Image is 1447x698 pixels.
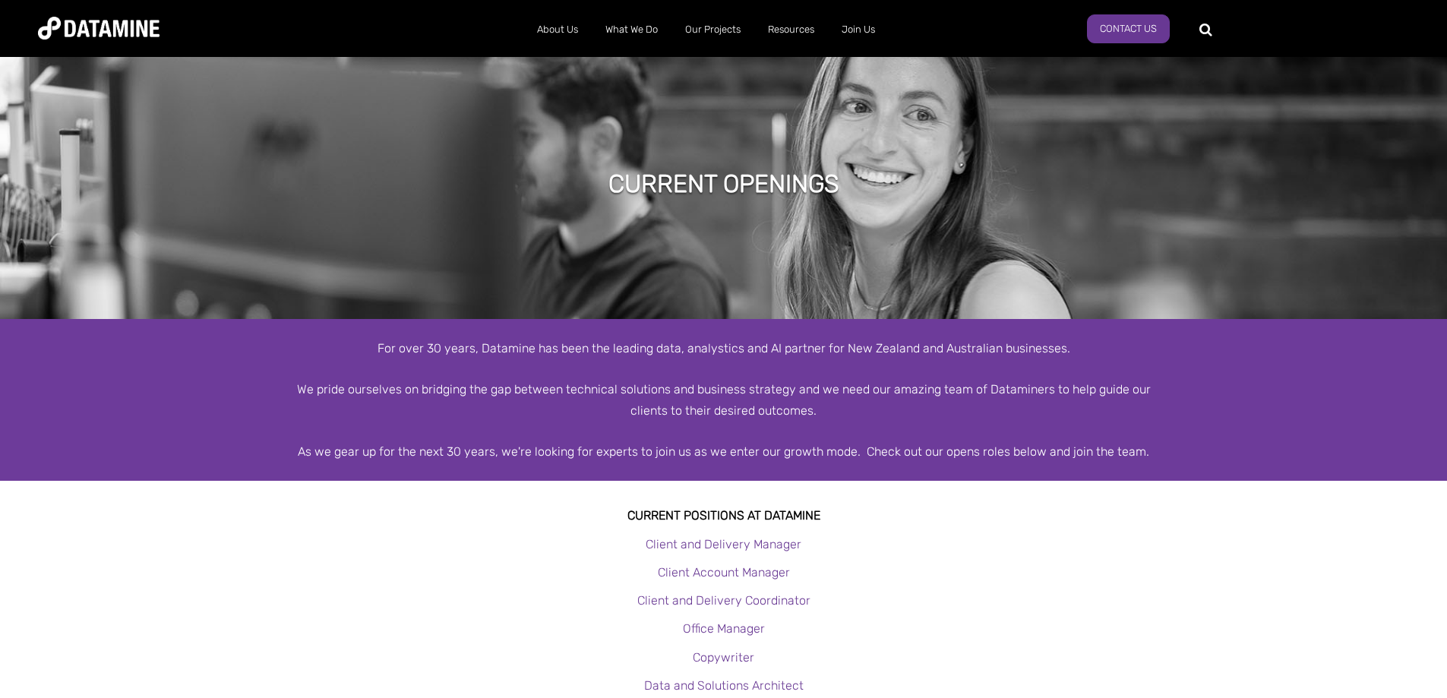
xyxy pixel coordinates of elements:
[38,17,160,39] img: Datamine
[683,621,765,636] a: Office Manager
[646,537,801,551] a: Client and Delivery Manager
[1087,14,1170,43] a: Contact Us
[523,10,592,49] a: About Us
[637,593,810,608] a: Client and Delivery Coordinator
[608,167,839,201] h1: Current Openings
[828,10,889,49] a: Join Us
[693,650,754,665] a: Copywriter
[644,678,804,693] a: Data and Solutions Architect
[291,338,1157,358] div: For over 30 years, Datamine has been the leading data, analystics and AI partner for New Zealand ...
[671,10,754,49] a: Our Projects
[592,10,671,49] a: What We Do
[627,508,820,523] strong: Current Positions at datamine
[754,10,828,49] a: Resources
[291,379,1157,420] div: We pride ourselves on bridging the gap between technical solutions and business strategy and we n...
[291,441,1157,462] div: As we gear up for the next 30 years, we're looking for experts to join us as we enter our growth ...
[658,565,790,580] a: Client Account Manager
